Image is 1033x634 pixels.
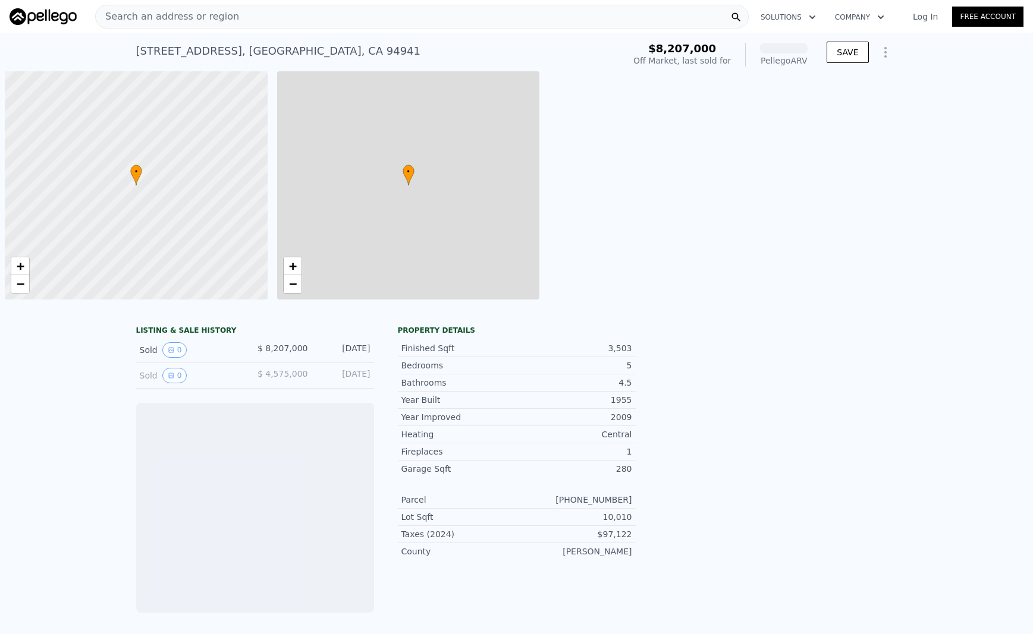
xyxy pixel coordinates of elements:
span: $ 8,207,000 [258,343,308,353]
button: Show Options [874,40,897,64]
div: Sold [140,342,246,358]
div: 3,503 [517,342,632,354]
a: Zoom in [284,257,302,275]
div: • [403,165,415,185]
div: 1955 [517,394,632,406]
div: Year Built [401,394,517,406]
div: LISTING & SALE HISTORY [136,326,374,337]
div: [PERSON_NAME] [517,545,632,557]
div: Parcel [401,494,517,506]
span: + [288,258,296,273]
span: $ 4,575,000 [258,369,308,378]
div: [DATE] [318,342,371,358]
div: 4.5 [517,377,632,389]
div: Heating [401,428,517,440]
div: 2009 [517,411,632,423]
div: 280 [517,463,632,475]
button: Company [825,7,894,28]
button: Solutions [751,7,825,28]
button: View historical data [162,342,187,358]
button: View historical data [162,368,187,383]
button: SAVE [827,42,868,63]
div: $97,122 [517,528,632,540]
img: Pellego [10,8,77,25]
span: − [288,276,296,291]
div: Sold [140,368,246,383]
a: Log In [899,11,952,23]
div: Finished Sqft [401,342,517,354]
div: Year Improved [401,411,517,423]
span: • [403,166,415,177]
div: Bedrooms [401,359,517,371]
div: • [130,165,142,185]
span: Search an address or region [96,10,239,24]
div: 1 [517,446,632,458]
div: Taxes (2024) [401,528,517,540]
a: Zoom out [11,275,29,293]
div: Pellego ARV [760,55,808,67]
div: Fireplaces [401,446,517,458]
div: [DATE] [318,368,371,383]
span: • [130,166,142,177]
a: Free Account [952,7,1023,27]
a: Zoom out [284,275,302,293]
div: Lot Sqft [401,511,517,523]
span: $8,207,000 [648,42,716,55]
div: Property details [398,326,636,335]
div: Central [517,428,632,440]
div: 5 [517,359,632,371]
a: Zoom in [11,257,29,275]
div: Bathrooms [401,377,517,389]
span: + [17,258,24,273]
div: [PHONE_NUMBER] [517,494,632,506]
span: − [17,276,24,291]
div: Garage Sqft [401,463,517,475]
div: [STREET_ADDRESS] , [GEOGRAPHIC_DATA] , CA 94941 [136,43,421,59]
div: County [401,545,517,557]
div: 10,010 [517,511,632,523]
div: Off Market, last sold for [633,55,731,67]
